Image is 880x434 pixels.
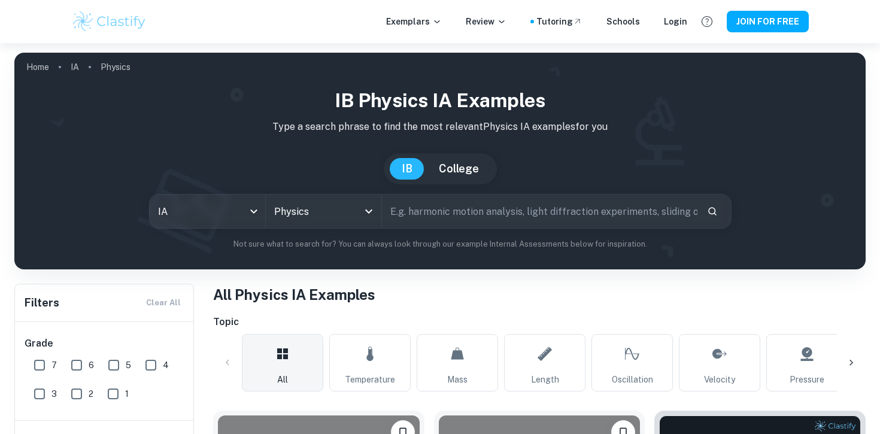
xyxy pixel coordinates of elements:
h6: Filters [25,295,59,311]
h1: All Physics IA Examples [213,284,866,305]
span: 1 [125,387,129,400]
span: All [277,373,288,386]
p: Exemplars [386,15,442,28]
button: Help and Feedback [697,11,717,32]
img: profile cover [14,53,866,269]
button: Open [360,203,377,220]
button: JOIN FOR FREE [727,11,809,32]
a: Tutoring [536,15,582,28]
span: 4 [163,359,169,372]
span: Temperature [345,373,395,386]
div: IA [150,195,265,228]
a: Schools [606,15,640,28]
span: Velocity [704,373,735,386]
img: Clastify logo [71,10,147,34]
a: IA [71,59,79,75]
button: College [427,158,491,180]
button: Search [702,201,723,221]
p: Not sure what to search for? You can always look through our example Internal Assessments below f... [24,238,856,250]
span: Pressure [790,373,824,386]
span: Mass [447,373,468,386]
a: Login [664,15,687,28]
span: 3 [51,387,57,400]
h6: Topic [213,315,866,329]
span: Oscillation [612,373,653,386]
span: 2 [89,387,93,400]
span: 6 [89,359,94,372]
p: Type a search phrase to find the most relevant Physics IA examples for you [24,120,856,134]
h6: Grade [25,336,185,351]
h1: IB Physics IA examples [24,86,856,115]
a: Home [26,59,49,75]
span: 5 [126,359,131,372]
button: IB [390,158,424,180]
span: Length [531,373,559,386]
span: 7 [51,359,57,372]
input: E.g. harmonic motion analysis, light diffraction experiments, sliding objects down a ramp... [382,195,697,228]
p: Physics [101,60,131,74]
p: Review [466,15,506,28]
